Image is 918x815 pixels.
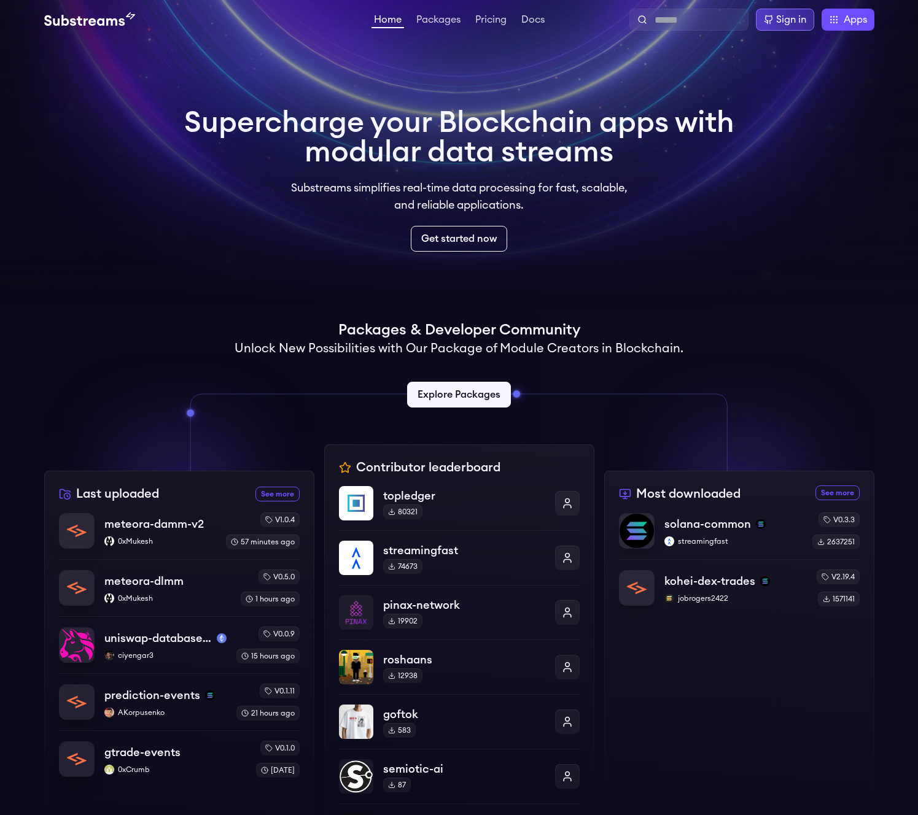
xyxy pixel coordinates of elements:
img: 0xCrumb [104,765,114,774]
p: semiotic-ai [383,760,545,778]
div: 583 [383,723,416,738]
a: pinax-networkpinax-network19902 [339,585,580,639]
a: prediction-eventsprediction-eventssolanaAKorpusenkoAKorpusenkov0.1.1121 hours ago [59,673,300,730]
div: 1 hours ago [241,592,300,606]
img: streamingfast [664,536,674,546]
div: v0.1.11 [260,684,300,698]
p: gtrade-events [104,744,181,761]
p: Substreams simplifies real-time data processing for fast, scalable, and reliable applications. [282,179,636,214]
a: Docs [519,15,547,27]
p: topledger [383,487,545,504]
img: solana [760,576,770,586]
div: 19902 [383,614,422,628]
p: streamingfast [664,536,803,546]
div: 12938 [383,668,422,683]
img: roshaans [339,650,373,684]
a: Get started now [411,226,507,252]
p: 0xMukesh [104,536,216,546]
div: v1.0.4 [260,512,300,527]
a: solana-commonsolana-commonsolanastreamingfaststreamingfastv0.3.32637251 [619,512,860,559]
img: 0xMukesh [104,593,114,603]
p: roshaans [383,651,545,668]
a: See more recently uploaded packages [255,487,300,501]
div: 1571141 [818,592,860,606]
a: Packages [414,15,463,27]
div: [DATE] [256,763,300,778]
a: meteora-damm-v2meteora-damm-v20xMukesh0xMukeshv1.0.457 minutes ago [59,512,300,559]
a: Explore Packages [407,382,511,407]
img: solana [756,519,766,529]
div: 80321 [383,504,422,519]
img: semiotic-ai [339,759,373,794]
p: goftok [383,706,545,723]
div: v0.5.0 [259,570,300,584]
div: v0.1.0 [260,741,300,755]
p: streamingfast [383,542,545,559]
p: prediction-events [104,687,200,704]
h2: Unlock New Possibilities with Our Package of Module Creators in Blockchain. [235,340,683,357]
a: uniswap-database-changes-mainnetuniswap-database-changes-mainnetmainnetciyengar3ciyengar3v0.0.915... [59,616,300,673]
p: 0xMukesh [104,593,231,603]
h1: Packages & Developer Community [338,320,580,340]
img: solana [205,690,215,700]
a: Pricing [473,15,509,27]
img: AKorpusenko [104,708,114,717]
div: 74673 [383,559,422,574]
div: v0.0.9 [259,627,300,641]
a: gtrade-eventsgtrade-events0xCrumb0xCrumbv0.1.0[DATE] [59,730,300,778]
p: solana-common [664,516,751,533]
a: goftokgoftok583 [339,694,580,749]
p: jobrogers2422 [664,593,807,603]
p: meteora-damm-v2 [104,516,204,533]
div: 57 minutes ago [226,535,300,549]
div: 2637251 [812,535,860,549]
img: Substream's logo [44,12,135,27]
div: Sign in [776,12,806,27]
a: semiotic-aisemiotic-ai87 [339,749,580,803]
img: streamingfast [339,541,373,575]
img: meteora-damm-v2 [60,514,94,548]
p: pinax-network [383,597,545,614]
h1: Supercharge your Blockchain apps with modular data streams [184,108,734,167]
img: pinax-network [339,595,373,630]
p: uniswap-database-changes-mainnet [104,630,212,647]
a: Sign in [756,9,814,31]
img: prediction-events [60,685,94,719]
img: uniswap-database-changes-mainnet [60,628,94,662]
a: topledgertopledger80321 [339,486,580,530]
a: Home [371,15,404,28]
p: ciyengar3 [104,651,227,660]
div: v0.3.3 [819,512,860,527]
div: 21 hours ago [236,706,300,720]
img: goftok [339,705,373,739]
a: meteora-dlmmmeteora-dlmm0xMukesh0xMukeshv0.5.01 hours ago [59,559,300,616]
div: 87 [383,778,411,792]
p: meteora-dlmm [104,573,184,590]
img: gtrade-events [60,742,94,776]
img: solana-common [620,514,654,548]
div: v2.19.4 [817,570,860,584]
span: Apps [844,12,867,27]
a: roshaansroshaans12938 [339,639,580,694]
a: streamingfaststreamingfast74673 [339,530,580,585]
img: meteora-dlmm [60,571,94,605]
p: kohei-dex-trades [664,573,755,590]
img: jobrogers2422 [664,593,674,603]
a: See more most downloaded packages [815,485,860,500]
p: AKorpusenko [104,708,227,717]
p: 0xCrumb [104,765,246,774]
img: mainnet [217,633,227,643]
img: topledger [339,486,373,520]
img: 0xMukesh [104,536,114,546]
a: kohei-dex-tradeskohei-dex-tradessolanajobrogers2422jobrogers2422v2.19.41571141 [619,559,860,606]
div: 15 hours ago [236,649,300,663]
img: ciyengar3 [104,651,114,660]
img: kohei-dex-trades [620,571,654,605]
